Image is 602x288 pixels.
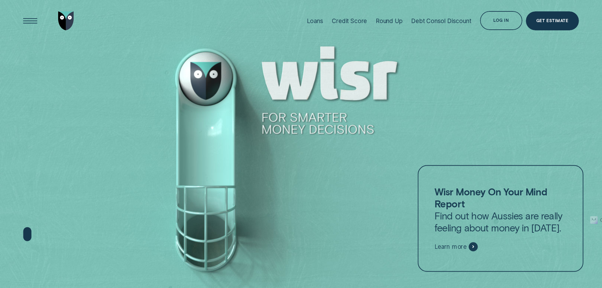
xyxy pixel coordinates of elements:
img: Wisr [58,11,74,30]
div: Credit Score [332,17,367,25]
button: Open Menu [21,11,40,30]
div: Loans [307,17,323,25]
a: Get Estimate [526,11,579,30]
div: Debt Consol Discount [411,17,471,25]
p: Find out how Aussies are really feeling about money in [DATE]. [435,186,567,234]
span: Learn more [435,243,466,250]
button: Log in [480,11,522,30]
div: Round Up [376,17,403,25]
strong: Wisr Money On Your Mind Report [435,186,547,209]
a: Wisr Money On Your Mind ReportFind out how Aussies are really feeling about money in [DATE].Learn... [418,165,584,272]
